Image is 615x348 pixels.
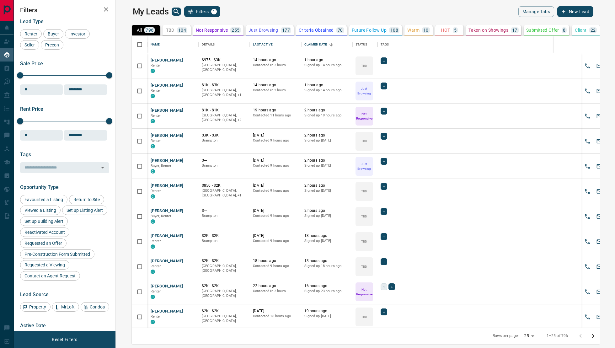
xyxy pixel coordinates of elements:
[22,42,37,47] span: Seller
[202,183,247,188] p: $850 - $2K
[151,264,161,268] span: Renter
[584,113,591,119] svg: Call
[22,230,67,235] span: Reactivated Account
[391,284,393,290] span: +
[356,287,372,297] p: Not Responsive
[64,208,105,213] span: Set up Listing Alert
[20,40,39,50] div: Seller
[20,228,69,237] div: Reactivated Account
[151,144,155,148] div: condos.ca
[512,28,517,32] p: 17
[202,83,247,88] p: $1K - $3K
[151,244,155,249] div: condos.ca
[584,188,591,195] svg: Call
[253,63,298,68] p: Contacted in 2 hours
[595,111,604,121] button: Email
[67,31,88,36] span: Investor
[587,330,599,342] button: Go to next page
[584,163,591,169] svg: Call
[521,331,537,340] div: 25
[301,36,352,53] div: Claimed Date
[304,314,349,319] p: Signed up [DATE]
[147,36,199,53] div: Name
[202,158,247,163] p: $---
[20,29,42,39] div: Renter
[22,262,67,267] span: Requested a Viewing
[20,184,59,190] span: Opportunity Type
[304,238,349,244] p: Signed up [DATE]
[381,158,387,165] div: +
[390,28,398,32] p: 108
[20,61,43,67] span: Sale Price
[595,262,604,271] button: Email
[591,28,596,32] p: 22
[41,40,63,50] div: Precon
[381,57,387,64] div: +
[583,312,592,322] button: Call
[253,57,298,63] p: 14 hours ago
[253,108,298,113] p: 19 hours ago
[596,213,602,220] svg: Email
[383,158,385,164] span: +
[202,133,247,138] p: $3K - $3K
[468,28,508,32] p: Taken on Showings
[151,270,155,274] div: condos.ca
[20,195,67,204] div: Favourited a Listing
[22,31,40,36] span: Renter
[595,312,604,322] button: Email
[20,271,80,281] div: Contact an Agent Request
[151,258,184,264] button: [PERSON_NAME]
[583,137,592,146] button: Call
[304,158,349,163] p: 2 hours ago
[563,28,565,32] p: 8
[212,9,216,14] span: 1
[584,238,591,245] svg: Call
[253,158,298,163] p: [DATE]
[361,63,367,68] p: TBD
[383,259,385,265] span: +
[299,28,334,32] p: Criteria Obtained
[361,264,367,269] p: TBD
[304,283,349,289] p: 16 hours ago
[151,183,184,189] button: [PERSON_NAME]
[526,28,559,32] p: Submitted Offer
[304,208,349,213] p: 2 hours ago
[583,162,592,171] button: Call
[595,237,604,246] button: Email
[304,213,349,218] p: Signed up [DATE]
[151,239,161,243] span: Renter
[172,8,181,16] button: search button
[304,88,349,93] p: Signed up 14 hours ago
[383,309,385,315] span: +
[88,304,107,309] span: Condos
[202,57,247,63] p: $975 - $3K
[584,289,591,295] svg: Call
[253,133,298,138] p: [DATE]
[361,214,367,219] p: TBD
[361,139,367,143] p: TBD
[151,189,161,193] span: Renter
[253,188,298,193] p: Contacted 9 hours ago
[253,208,298,213] p: [DATE]
[253,283,298,289] p: 22 hours ago
[356,36,367,53] div: Status
[43,42,61,47] span: Precon
[151,94,155,98] div: condos.ca
[166,28,174,32] p: TBD
[202,163,247,168] p: Brampton
[377,36,582,53] div: Tags
[202,233,247,238] p: $2K - $2K
[584,213,591,220] svg: Call
[253,88,298,93] p: Contacted in 2 hours
[202,208,247,213] p: $---
[22,208,58,213] span: Viewed a Listing
[381,233,387,240] div: +
[381,133,387,140] div: +
[151,308,184,314] button: [PERSON_NAME]
[253,163,298,168] p: Contacted 9 hours ago
[20,19,44,24] span: Lead Type
[151,214,172,218] span: Buyer, Renter
[381,258,387,265] div: +
[151,283,184,289] button: [PERSON_NAME]
[202,88,247,98] p: Toronto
